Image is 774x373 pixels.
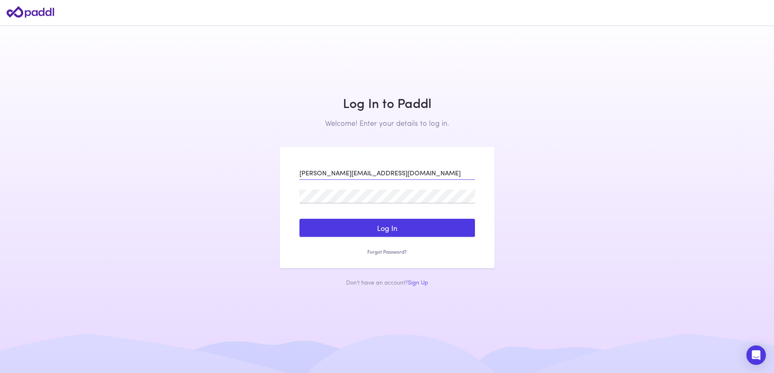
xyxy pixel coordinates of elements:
a: Sign Up [408,278,428,286]
button: Log In [299,219,475,237]
h1: Log In to Paddl [280,95,494,110]
h2: Welcome! Enter your details to log in. [280,119,494,127]
div: Open Intercom Messenger [746,345,766,365]
input: Enter your Email [299,166,475,180]
div: Don't have an account? [280,278,494,286]
a: Forgot Password? [299,248,475,255]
